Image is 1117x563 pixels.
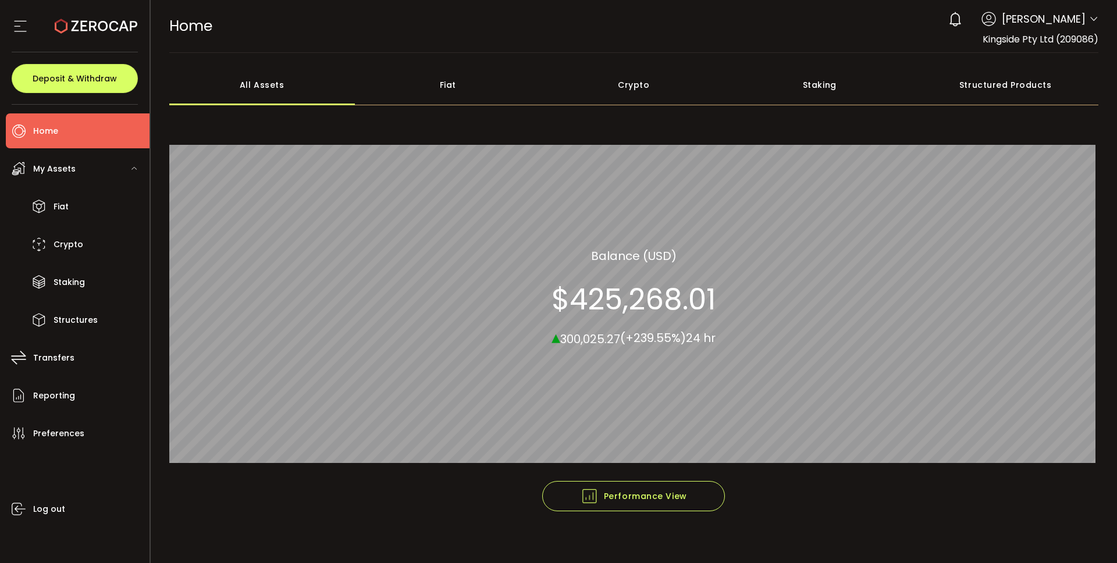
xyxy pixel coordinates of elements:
[979,437,1117,563] iframe: Chat Widget
[1002,11,1086,27] span: [PERSON_NAME]
[169,16,212,36] span: Home
[552,324,560,349] span: ▴
[983,33,1098,46] span: Kingside Pty Ltd (209086)
[54,236,83,253] span: Crypto
[33,350,74,366] span: Transfers
[591,247,677,264] section: Balance (USD)
[542,481,725,511] button: Performance View
[33,425,84,442] span: Preferences
[541,65,727,105] div: Crypto
[54,198,69,215] span: Fiat
[727,65,913,105] div: Staking
[560,330,620,347] span: 300,025.27
[913,65,1099,105] div: Structured Products
[12,64,138,93] button: Deposit & Withdraw
[33,501,65,518] span: Log out
[686,330,716,346] span: 24 hr
[54,312,98,329] span: Structures
[54,274,85,291] span: Staking
[33,387,75,404] span: Reporting
[169,65,355,105] div: All Assets
[552,281,716,316] section: $425,268.01
[33,161,76,177] span: My Assets
[620,330,686,346] span: (+239.55%)
[33,123,58,140] span: Home
[33,74,117,83] span: Deposit & Withdraw
[355,65,541,105] div: Fiat
[581,487,687,505] span: Performance View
